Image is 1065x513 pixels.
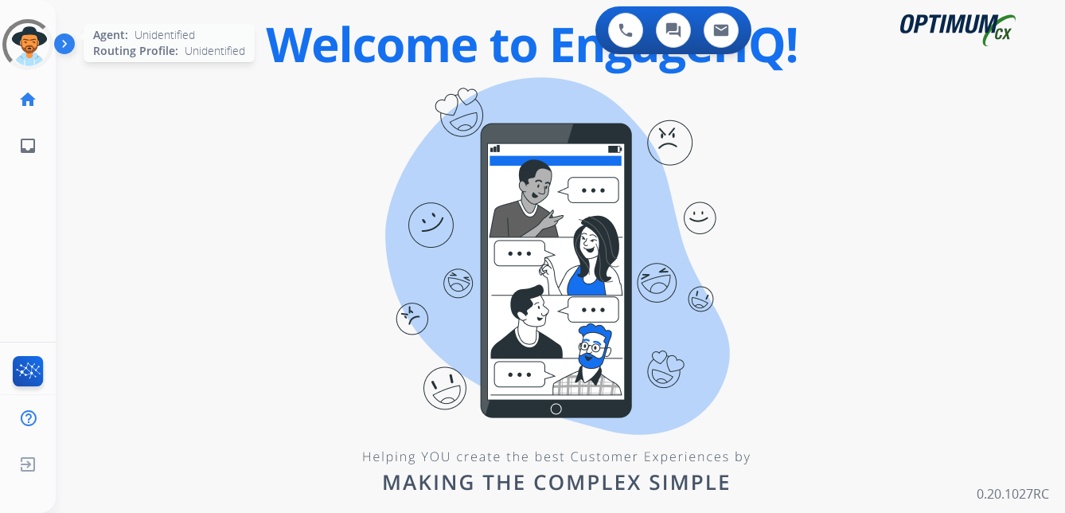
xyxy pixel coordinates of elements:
[185,43,245,59] span: Unidentified
[93,27,128,43] span: Agent:
[93,43,178,59] span: Routing Profile:
[977,484,1049,503] p: 0.20.1027RC
[18,90,37,109] mat-icon: home
[18,136,37,155] mat-icon: inbox
[135,27,195,43] span: Unidentified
